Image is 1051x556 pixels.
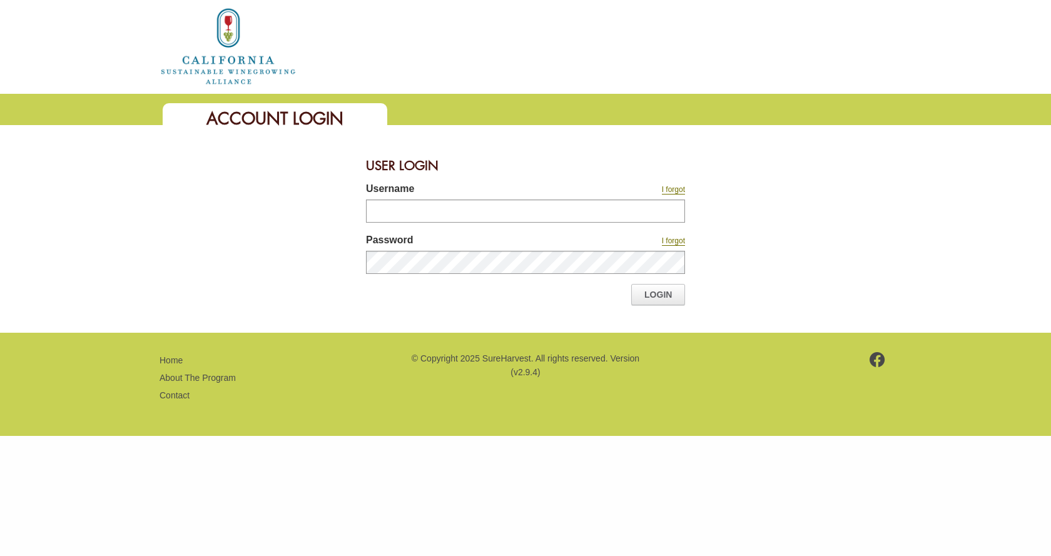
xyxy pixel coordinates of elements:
a: I forgot [662,185,685,195]
a: I forgot [662,236,685,246]
img: logo_cswa2x.png [160,6,297,86]
p: © Copyright 2025 SureHarvest. All rights reserved. Version (v2.9.4) [410,351,641,380]
a: Login [631,284,685,305]
a: Home [160,355,183,365]
label: Username [366,181,572,200]
span: Account Login [206,108,343,129]
a: Contact [160,390,190,400]
img: footer-facebook.png [870,352,885,367]
a: About The Program [160,373,236,383]
label: Password [366,233,572,251]
div: User Login [366,150,685,181]
a: Home [160,40,297,51]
